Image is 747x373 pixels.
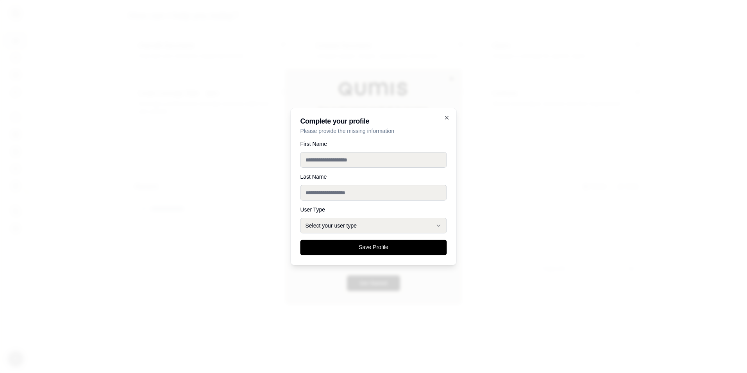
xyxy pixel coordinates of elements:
label: First Name [300,141,447,147]
h2: Complete your profile [300,118,447,125]
label: Last Name [300,174,447,179]
button: Save Profile [300,240,447,255]
label: User Type [300,207,447,212]
p: Please provide the missing information [300,127,447,135]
